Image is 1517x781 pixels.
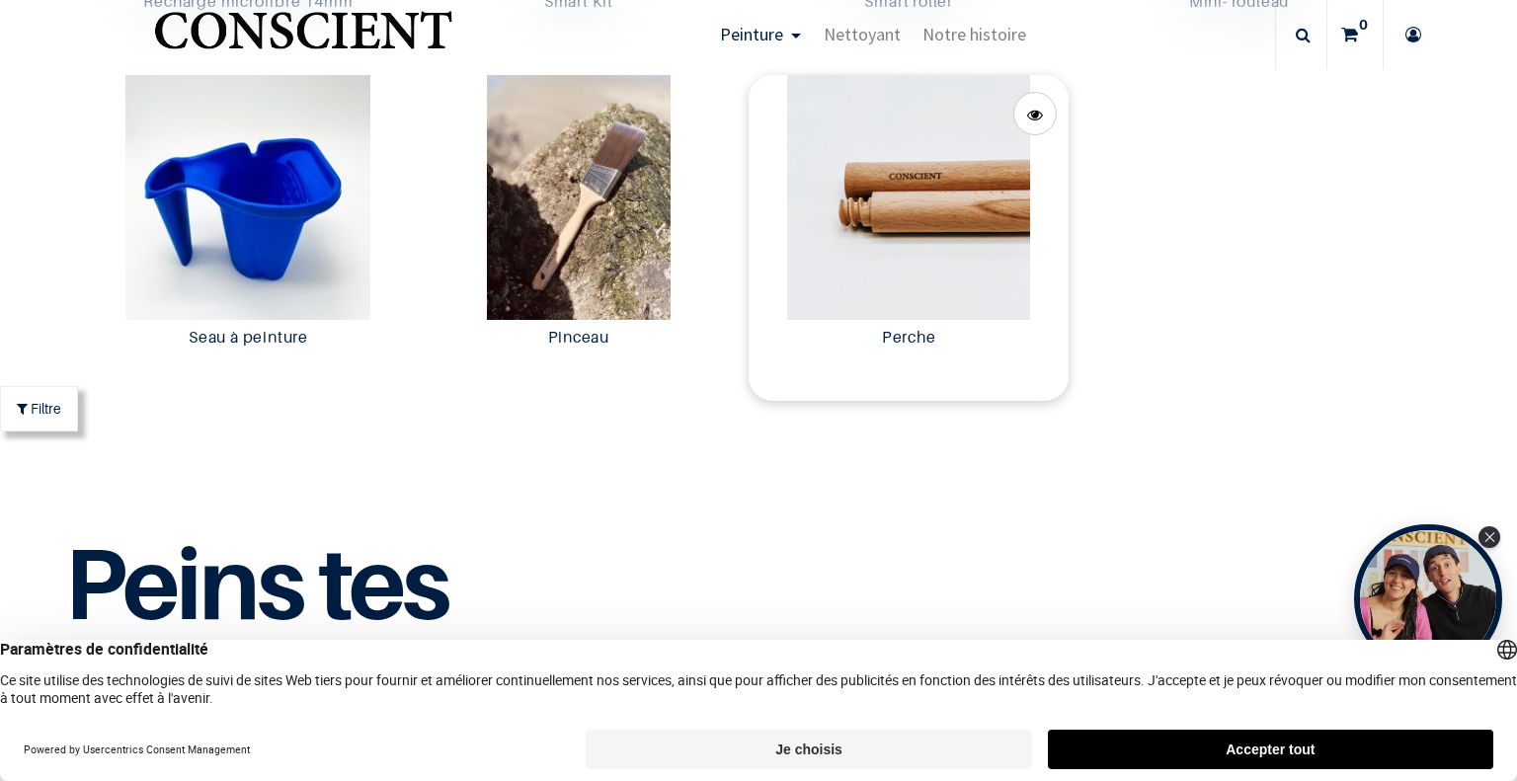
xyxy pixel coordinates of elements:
[1354,524,1502,672] div: Open Tolstoy widget
[1354,524,1502,672] div: Tolstoy bubble widget
[824,23,901,45] span: Nettoyant
[922,23,1026,45] span: Notre histoire
[1013,92,1057,135] a: Quick View
[96,328,400,351] a: Seau à peinture
[1478,526,1500,548] div: Close Tolstoy widget
[31,398,61,419] span: Filtre
[1354,524,1502,672] div: Open Tolstoy
[427,328,731,351] a: Pinceau
[749,75,1069,320] img: Product image
[1354,15,1373,35] sup: 0
[419,75,739,320] img: Product image
[88,75,408,320] img: Product image
[17,17,76,76] button: Open chat widget
[64,532,690,755] h1: Peins tes murs,
[720,23,783,45] span: Peinture
[757,328,1061,351] a: Perche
